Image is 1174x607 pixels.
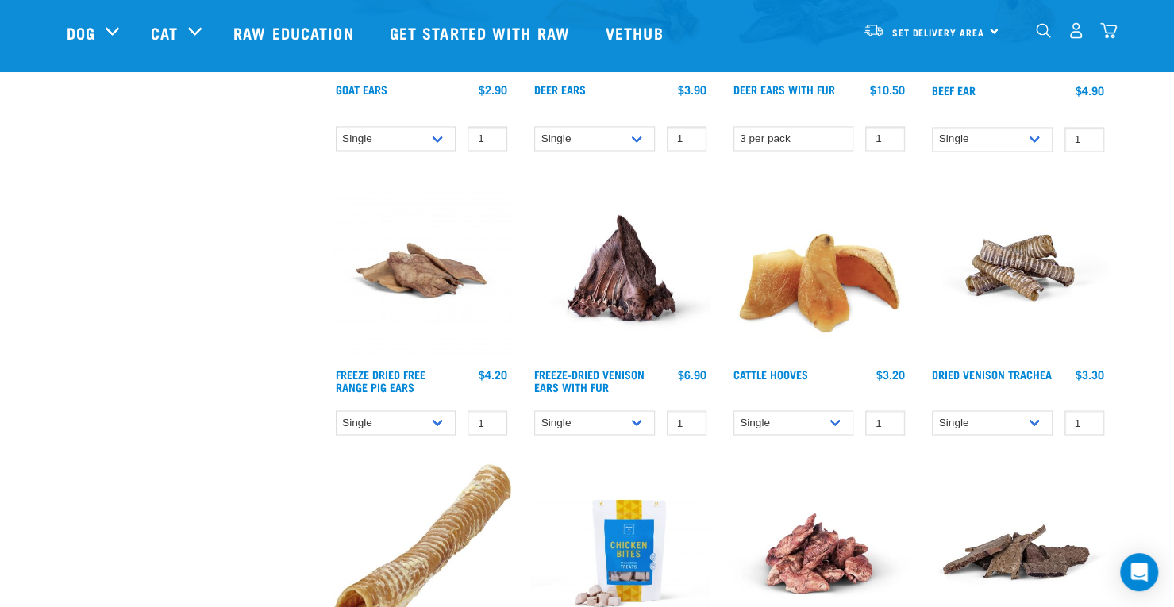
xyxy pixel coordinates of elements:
[479,83,507,96] div: $2.90
[1068,22,1084,39] img: user.png
[336,371,425,389] a: Freeze Dried Free Range Pig Ears
[932,371,1052,376] a: Dried Venison Trachea
[733,371,808,376] a: Cattle Hooves
[1100,22,1117,39] img: home-icon@2x.png
[870,83,905,96] div: $10.50
[932,87,976,93] a: Beef Ear
[678,83,706,96] div: $3.90
[534,86,586,92] a: Deer Ears
[217,1,373,64] a: Raw Education
[67,21,95,44] a: Dog
[678,367,706,380] div: $6.90
[336,86,387,92] a: Goat Ears
[468,126,507,151] input: 1
[1076,367,1104,380] div: $3.30
[374,1,590,64] a: Get started with Raw
[733,86,835,92] a: Deer Ears with Fur
[1076,84,1104,97] div: $4.90
[667,126,706,151] input: 1
[865,410,905,435] input: 1
[530,180,710,360] img: Raw Essentials Freeze Dried Deer Ears With Fur
[590,1,683,64] a: Vethub
[863,23,884,37] img: van-moving.png
[876,367,905,380] div: $3.20
[1064,127,1104,152] input: 1
[667,410,706,435] input: 1
[468,410,507,435] input: 1
[332,180,512,360] img: Pigs Ears
[1036,23,1051,38] img: home-icon-1@2x.png
[1064,410,1104,435] input: 1
[865,126,905,151] input: 1
[892,29,984,35] span: Set Delivery Area
[534,371,645,389] a: Freeze-Dried Venison Ears with Fur
[479,367,507,380] div: $4.20
[151,21,178,44] a: Cat
[1120,553,1158,591] div: Open Intercom Messenger
[729,180,910,360] img: Pile Of Cattle Hooves Treats For Dogs
[928,180,1108,360] img: Stack of treats for pets including venison trachea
